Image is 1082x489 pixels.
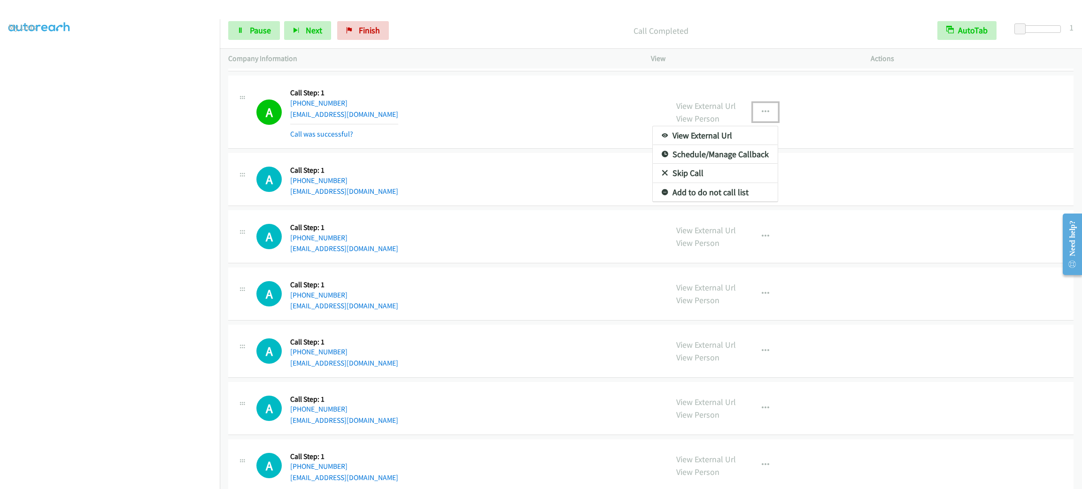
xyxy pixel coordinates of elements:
[256,453,282,478] div: The call is yet to be attempted
[256,396,282,421] div: The call is yet to be attempted
[8,22,37,32] a: My Lists
[256,281,282,306] h1: A
[256,453,282,478] h1: A
[8,42,220,488] iframe: To enrich screen reader interactions, please activate Accessibility in Grammarly extension settings
[1055,207,1082,282] iframe: Resource Center
[256,167,282,192] h1: A
[653,164,778,183] a: Skip Call
[653,126,778,145] a: View External Url
[653,145,778,164] a: Schedule/Manage Callback
[256,224,282,249] h1: A
[653,183,778,202] a: Add to do not call list
[256,396,282,421] h1: A
[256,338,282,364] h1: A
